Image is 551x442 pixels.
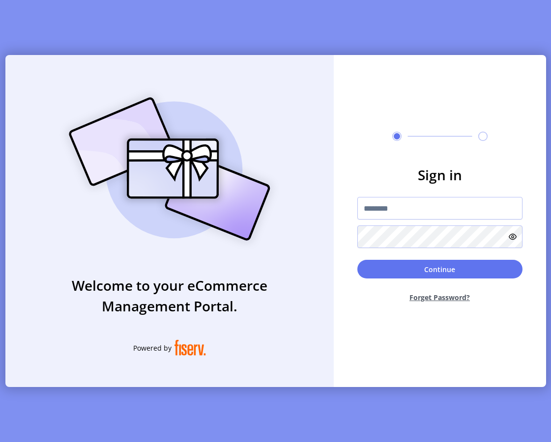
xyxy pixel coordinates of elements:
[133,343,172,353] span: Powered by
[5,275,334,316] h3: Welcome to your eCommerce Management Portal.
[357,284,522,310] button: Forget Password?
[54,86,285,251] img: card_Illustration.svg
[357,260,522,278] button: Continue
[357,165,522,185] h3: Sign in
